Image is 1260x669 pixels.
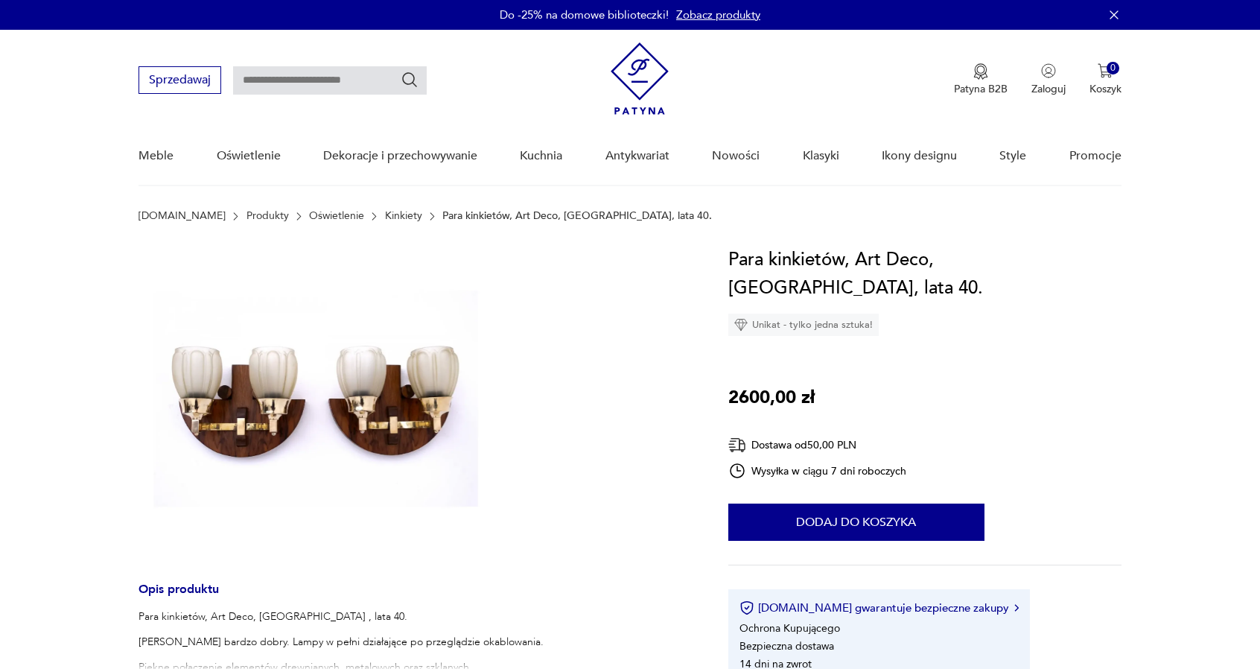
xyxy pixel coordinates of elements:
a: Zobacz produkty [676,7,760,22]
a: Ikony designu [882,127,957,185]
img: Ikona strzałki w prawo [1014,604,1019,612]
img: Ikona dostawy [728,436,746,454]
button: Szukaj [401,71,419,89]
a: Promocje [1069,127,1121,185]
img: Patyna - sklep z meblami i dekoracjami vintage [611,42,669,115]
a: Ikona medaluPatyna B2B [954,63,1008,96]
a: Oświetlenie [309,210,364,222]
a: Dekoracje i przechowywanie [323,127,477,185]
p: Patyna B2B [954,82,1008,96]
img: Ikona certyfikatu [739,600,754,615]
h1: Para kinkietów, Art Deco, [GEOGRAPHIC_DATA], lata 40. [728,246,1121,302]
a: Klasyki [803,127,839,185]
a: [DOMAIN_NAME] [139,210,226,222]
div: 0 [1107,62,1119,74]
a: Kuchnia [520,127,562,185]
a: Oświetlenie [217,127,281,185]
a: Style [999,127,1026,185]
li: Ochrona Kupującego [739,621,840,635]
div: Dostawa od 50,00 PLN [728,436,907,454]
img: Ikonka użytkownika [1041,63,1056,78]
div: Unikat - tylko jedna sztuka! [728,314,879,336]
button: Zaloguj [1031,63,1066,96]
h3: Opis produktu [139,585,693,609]
button: 0Koszyk [1089,63,1121,96]
p: Koszyk [1089,82,1121,96]
a: Antykwariat [605,127,669,185]
button: [DOMAIN_NAME] gwarantuje bezpieczne zakupy [739,600,1019,615]
a: Produkty [246,210,289,222]
a: Kinkiety [385,210,422,222]
p: [PERSON_NAME] bardzo dobry. Lampy w pełni działające po przeglądzie okablowania. [139,635,544,650]
a: Nowości [712,127,760,185]
img: Ikona koszyka [1098,63,1113,78]
button: Patyna B2B [954,63,1008,96]
p: Do -25% na domowe biblioteczki! [500,7,669,22]
li: Bezpieczna dostawa [739,639,834,653]
p: Para kinkietów, Art Deco, [GEOGRAPHIC_DATA] , lata 40. [139,609,544,624]
div: Wysyłka w ciągu 7 dni roboczych [728,462,907,480]
p: 2600,00 zł [728,384,815,412]
p: Para kinkietów, Art Deco, [GEOGRAPHIC_DATA], lata 40. [442,210,712,222]
p: Zaloguj [1031,82,1066,96]
img: Zdjęcie produktu Para kinkietów, Art Deco, Polska, lata 40. [139,246,481,552]
img: Ikona diamentu [734,318,748,332]
a: Meble [139,127,174,185]
a: Sprzedawaj [139,76,221,86]
img: Ikona medalu [973,63,988,80]
button: Sprzedawaj [139,66,221,94]
button: Dodaj do koszyka [728,504,984,541]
